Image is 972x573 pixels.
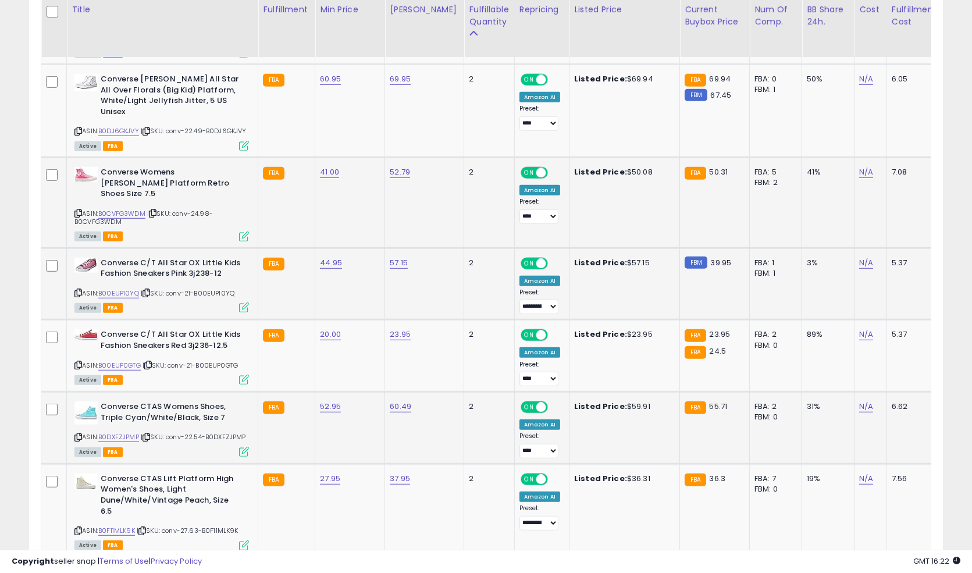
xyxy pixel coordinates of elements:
b: Converse C/T All Star OX Little Kids Fashion Sneakers Pink 3j238-12 [101,258,242,282]
div: 6.05 [892,74,932,84]
small: FBA [685,401,706,414]
span: 50.31 [709,166,728,177]
div: 5.37 [892,258,932,268]
a: N/A [859,73,873,85]
div: FBA: 5 [754,167,793,177]
small: FBA [263,329,284,342]
b: Converse C/T All Star OX Little Kids Fashion Sneakers Red 3j236-12.5 [101,329,242,354]
span: FBA [103,232,123,241]
span: FBA [103,447,123,457]
span: ON [522,258,536,268]
div: Fulfillment [263,3,310,16]
a: 52.79 [390,166,410,178]
img: 41iSRhl5O-L._SL40_.jpg [74,329,98,340]
div: 89% [807,329,845,340]
a: B00EUP0GTG [98,361,141,371]
div: Current Buybox Price [685,3,745,28]
a: B00EUP10YQ [98,289,139,298]
a: B0CVFG3WDM [98,209,145,219]
a: Privacy Policy [151,556,202,567]
div: 7.08 [892,167,932,177]
div: FBA: 2 [754,401,793,412]
div: seller snap | | [12,556,202,567]
div: Repricing [519,3,564,16]
div: 50% [807,74,845,84]
div: 31% [807,401,845,412]
span: 67.45 [710,90,731,101]
span: | SKU: conv-24.98-B0CVFG3WDM [74,209,213,226]
div: $23.95 [574,329,671,340]
a: N/A [859,473,873,485]
img: 417aO9GkGkL._SL40_.jpg [74,258,98,273]
a: 37.95 [390,473,410,485]
a: N/A [859,166,873,178]
small: FBA [263,258,284,271]
div: FBA: 1 [754,258,793,268]
div: Preset: [519,432,560,458]
div: FBA: 7 [754,474,793,484]
a: N/A [859,401,873,412]
div: 2 [469,74,505,84]
span: All listings currently available for purchase on Amazon [74,447,101,457]
div: Num of Comp. [754,3,797,28]
a: B0F11MLK9K [98,526,135,536]
div: Amazon AI [519,347,560,358]
a: 23.95 [390,329,411,340]
small: FBA [263,474,284,486]
div: $69.94 [574,74,671,84]
span: ON [522,330,536,340]
small: FBA [263,401,284,414]
div: Amazon AI [519,185,560,195]
div: 41% [807,167,845,177]
a: 27.95 [320,473,340,485]
div: Amazon AI [519,92,560,102]
strong: Copyright [12,556,54,567]
span: 55.71 [709,401,727,412]
a: 41.00 [320,166,339,178]
div: FBA: 2 [754,329,793,340]
div: Amazon AI [519,492,560,502]
span: | SKU: conv-21-B00EUP10YQ [141,289,234,298]
div: Listed Price [574,3,675,16]
div: 7.56 [892,474,932,484]
span: | SKU: conv-27.63-B0F11MLK9K [137,526,238,535]
span: OFF [546,474,564,484]
b: Converse Womens [PERSON_NAME] Platform Retro Shoes Size 7.5 [101,167,242,202]
div: FBM: 1 [754,268,793,279]
div: ASIN: [74,74,249,150]
div: Fulfillment Cost [892,3,937,28]
div: ASIN: [74,329,249,383]
div: 2 [469,258,505,268]
div: Preset: [519,361,560,387]
span: OFF [546,75,564,85]
div: 3% [807,258,845,268]
div: Title [72,3,253,16]
img: 31PAJLYCkwL._SL40_.jpg [74,167,98,182]
b: Listed Price: [574,73,627,84]
div: 2 [469,167,505,177]
span: OFF [546,330,564,340]
small: FBM [685,257,707,269]
span: FBA [103,141,123,151]
b: Converse CTAS Womens Shoes, Triple Cyan/White/Black, Size 7 [101,401,242,426]
span: | SKU: conv-22.54-B0DXFZJPMP [141,432,246,442]
a: Terms of Use [99,556,149,567]
div: BB Share 24h. [807,3,849,28]
img: 31E5YWsvwfL._SL40_.jpg [74,74,98,91]
div: 5.37 [892,329,932,340]
a: B0DJ6GKJVY [98,126,139,136]
span: ON [522,168,536,178]
div: ASIN: [74,401,249,455]
div: Min Price [320,3,380,16]
small: FBA [685,167,706,180]
a: 44.95 [320,257,342,269]
a: 52.95 [320,401,341,412]
img: 31qRC2Ru7ZL._SL40_.jpg [74,474,98,490]
div: FBM: 0 [754,412,793,422]
small: FBA [685,474,706,486]
a: 69.95 [390,73,411,85]
span: OFF [546,258,564,268]
span: OFF [546,168,564,178]
div: Amazon AI [519,419,560,430]
span: ON [522,75,536,85]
